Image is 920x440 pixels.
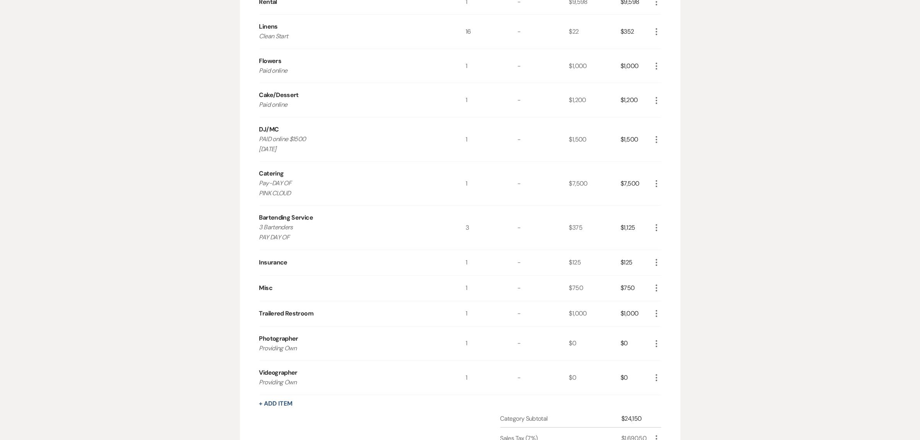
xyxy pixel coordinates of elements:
[517,49,569,83] div: -
[259,401,293,407] button: + Add Item
[621,49,651,83] div: $1,000
[621,414,651,423] div: $24,150
[621,162,651,205] div: $7,500
[259,169,284,178] div: Catering
[466,15,517,49] div: 16
[259,125,279,134] div: DJ/MC
[621,118,651,161] div: $1,500
[259,213,313,222] div: Bartending Service
[621,206,651,249] div: $1,125
[466,361,517,395] div: 1
[466,276,517,301] div: 1
[517,361,569,395] div: -
[466,327,517,361] div: 1
[259,66,445,76] p: Paid online
[259,222,445,242] p: 3 Bartenders PAY DAY OF
[517,15,569,49] div: -
[259,56,282,66] div: Flowers
[466,49,517,83] div: 1
[621,83,651,117] div: $1,200
[259,100,445,110] p: Paid online
[466,301,517,326] div: 1
[517,162,569,205] div: -
[259,334,298,343] div: Photographer
[621,301,651,326] div: $1,000
[259,343,445,353] p: Providing Own
[466,162,517,205] div: 1
[259,283,272,293] div: Misc
[466,83,517,117] div: 1
[569,206,621,249] div: $375
[466,206,517,249] div: 3
[569,327,621,361] div: $0
[569,250,621,275] div: $125
[500,414,622,423] div: Category Subtotal
[621,327,651,361] div: $0
[621,276,651,301] div: $750
[621,250,651,275] div: $125
[569,276,621,301] div: $750
[259,258,287,267] div: Insurance
[517,83,569,117] div: -
[466,250,517,275] div: 1
[259,309,313,318] div: Trailered Restroom
[569,83,621,117] div: $1,200
[517,301,569,326] div: -
[517,118,569,161] div: -
[259,134,445,154] p: PAID online $1500 [DATE]
[517,276,569,301] div: -
[517,206,569,249] div: -
[259,90,299,100] div: Cake/Dessert
[569,49,621,83] div: $1,000
[621,361,651,395] div: $0
[517,327,569,361] div: -
[569,118,621,161] div: $1,500
[259,377,445,387] p: Providing Own
[569,301,621,326] div: $1,000
[621,15,651,49] div: $352
[569,15,621,49] div: $22
[466,118,517,161] div: 1
[259,368,298,377] div: Videographer
[259,22,278,31] div: Linens
[517,250,569,275] div: -
[569,162,621,205] div: $7,500
[259,178,445,198] p: Pay-DAY OF PINK CLOUD
[569,361,621,395] div: $0
[259,31,445,41] p: Clean Start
